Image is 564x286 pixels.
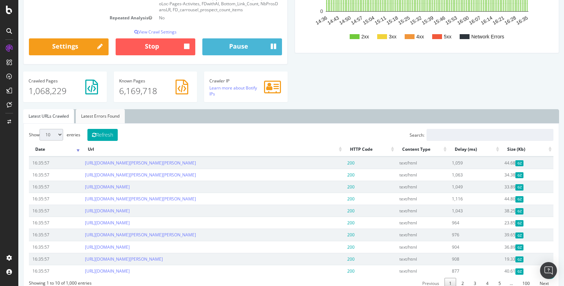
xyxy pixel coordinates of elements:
[67,196,178,202] a: [URL][DOMAIN_NAME][PERSON_NAME][PERSON_NAME]
[69,129,99,141] button: Refresh
[11,193,63,205] td: 16:35:57
[67,160,178,166] a: [URL][DOMAIN_NAME][PERSON_NAME][PERSON_NAME]
[67,220,111,226] a: [URL][DOMAIN_NAME]
[497,256,505,262] span: Gzipped Content
[320,15,333,26] text: 14:50
[483,217,535,229] td: 23.85
[426,15,440,26] text: 15:53
[302,9,305,14] text: 0
[453,34,486,39] text: Network Errors
[329,244,336,250] span: 200
[67,184,111,190] a: [URL][DOMAIN_NAME]
[5,109,56,123] a: Latest URLs Crawled
[430,253,483,265] td: 908
[408,129,535,141] input: Search:
[483,181,535,193] td: 33.89
[329,172,336,178] span: 200
[11,181,63,193] td: 16:35:57
[398,34,406,39] text: 4xx
[430,241,483,253] td: 904
[329,208,336,214] span: 200
[325,143,378,156] th: HTTP Code: activate to sort column ascending
[473,15,487,26] text: 16:21
[10,79,83,83] h4: Pages Crawled
[497,15,511,26] text: 16:35
[370,34,378,39] text: 3xx
[63,143,325,156] th: Url: activate to sort column ascending
[497,160,505,166] span: Gzipped Content
[378,205,430,217] td: text/html
[367,15,381,26] text: 15:18
[355,15,369,26] text: 15:11
[329,220,336,226] span: 200
[67,172,178,178] a: [URL][DOMAIN_NAME][PERSON_NAME][PERSON_NAME]
[461,15,475,26] text: 16:14
[11,38,90,55] a: Settings
[11,157,63,169] td: 16:35:57
[497,244,505,250] span: Gzipped Content
[483,229,535,241] td: 39.65
[450,15,464,26] text: 16:07
[483,143,535,156] th: Size (Kb): activate to sort column ascending
[540,262,557,279] div: Open Intercom Messenger
[430,143,483,156] th: Delay (ms): activate to sort column ascending
[378,181,430,193] td: text/html
[329,160,336,166] span: 200
[430,193,483,205] td: 1,116
[11,143,63,156] th: Date: activate to sort column ascending
[97,38,177,55] button: Stop
[430,229,483,241] td: 976
[343,15,357,26] text: 15:04
[11,169,63,181] td: 16:35:57
[67,244,111,250] a: [URL][DOMAIN_NAME]
[483,241,535,253] td: 36.89
[378,253,430,265] td: text/html
[379,15,393,26] text: 15:25
[329,196,336,202] span: 200
[430,169,483,181] td: 1,063
[11,217,63,229] td: 16:35:57
[378,193,430,205] td: text/html
[483,193,535,205] td: 44.80
[296,15,310,26] text: 14:36
[11,14,137,22] td: Repeated Analysis
[497,220,505,226] span: Gzipped Content
[378,169,430,181] td: text/html
[10,85,83,97] p: 1,068,229
[329,256,336,262] span: 200
[308,15,322,26] text: 14:43
[414,15,428,26] text: 15:46
[101,85,174,97] p: 6,169,718
[497,208,505,214] span: Gzipped Content
[497,268,505,274] span: Gzipped Content
[497,184,505,190] span: Gzipped Content
[497,196,505,202] span: Gzipped Content
[430,181,483,193] td: 1,049
[430,217,483,229] td: 964
[343,34,351,39] text: 2xx
[57,109,106,123] a: Latest Errors Found
[332,15,345,26] text: 14:57
[11,129,62,141] label: Show entries
[67,256,145,262] a: [URL][DOMAIN_NAME][PERSON_NAME]
[497,172,505,178] span: Gzipped Content
[11,241,63,253] td: 16:35:57
[329,232,336,238] span: 200
[11,277,73,286] div: Showing 1 to 10 of 1,000 entries
[391,15,404,26] text: 15:32
[378,241,430,253] td: text/html
[11,253,63,265] td: 16:35:57
[101,79,174,83] h4: Pages Known
[21,129,45,141] select: Showentries
[378,265,430,277] td: text/html
[67,232,178,238] a: [URL][DOMAIN_NAME][PERSON_NAME][PERSON_NAME]
[67,208,111,214] a: [URL][DOMAIN_NAME]
[67,268,111,274] a: [URL][DOMAIN_NAME]
[11,205,63,217] td: 16:35:57
[378,157,430,169] td: text/html
[191,85,239,97] a: Learn more about Botify IPs
[378,143,430,156] th: Content Type: activate to sort column ascending
[483,169,535,181] td: 34.38
[11,229,63,241] td: 16:35:57
[403,15,416,26] text: 15:39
